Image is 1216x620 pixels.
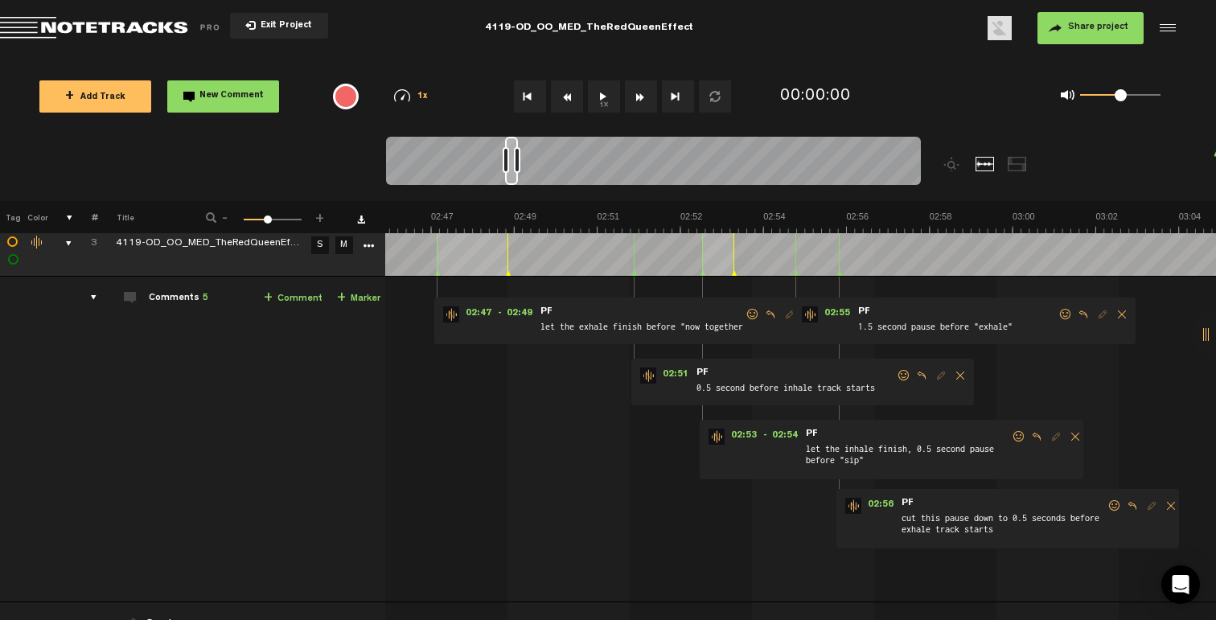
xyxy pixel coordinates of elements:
img: ACg8ocLu3IjZ0q4g3Sv-67rBggf13R-7caSq40_txJsJBEcwv2RmFg=s96-c [988,16,1012,40]
td: comments, stamps & drawings [47,211,72,277]
img: speedometer.svg [394,89,410,102]
span: 1.5 second pause before "exhale" [857,319,1058,337]
span: Reply to comment [1123,500,1142,511]
span: Exit Project [256,22,312,31]
a: More [360,237,376,252]
div: Click to edit the title [116,236,325,253]
span: 02:55 [818,306,857,322]
img: star-track.png [443,306,459,322]
button: Exit Project [230,13,328,39]
span: PF [900,498,915,509]
span: Edit comment [780,309,799,320]
span: 02:47 [459,306,498,322]
div: 1x [373,89,450,103]
span: + [314,211,327,220]
span: New Comment [199,92,264,101]
span: PF [804,429,820,440]
span: Delete comment [951,370,970,381]
span: 1x [417,92,429,101]
span: let the exhale finish before "now together [539,319,745,337]
span: - 02:49 [498,306,539,322]
button: Loop [699,80,731,113]
span: + [264,292,273,305]
button: Fast Forward [625,80,657,113]
div: Click to change the order number [75,236,100,252]
button: Go to end [662,80,694,113]
a: M [335,236,353,254]
span: PF [857,306,872,318]
img: star-track.png [845,498,861,514]
span: Reply to comment [912,370,931,381]
img: star-track.png [802,306,818,322]
span: 02:56 [861,498,900,514]
div: Change the color of the waveform [26,236,50,250]
span: + [337,292,346,305]
span: Delete comment [1161,500,1181,511]
span: cut this pause down to 0.5 seconds before exhale track starts [900,511,1107,541]
a: Marker [337,289,380,308]
span: Delete comment [1066,431,1085,442]
div: comments [75,289,100,306]
button: Rewind [551,80,583,113]
span: - [219,211,232,220]
span: Reply to comment [1074,309,1093,320]
span: 0.5 second before inhale track starts [695,380,896,398]
th: # [73,201,98,233]
button: New Comment [167,80,279,113]
span: Add Track [65,93,125,102]
button: +Add Track [39,80,151,113]
div: 00:00:00 [780,85,851,109]
div: {{ tooltip_message }} [333,84,359,109]
span: 02:53 [725,429,763,445]
span: + [65,90,74,103]
img: star-track.png [709,429,725,445]
span: 02:51 [656,367,695,384]
div: comments, stamps & drawings [50,236,75,252]
a: Download comments [357,216,365,224]
a: S [311,236,329,254]
span: PF [695,367,710,379]
td: Change the color of the waveform [23,211,47,277]
td: Click to edit the title 4119-OD_OO_MED_TheRedQueenEffect_Mix_v3 [97,211,306,277]
span: Reply to comment [761,309,780,320]
a: Comment [264,289,322,308]
span: Reply to comment [1027,431,1046,442]
span: - 02:54 [763,429,804,445]
span: Delete comment [1112,309,1132,320]
span: Share project [1068,23,1128,32]
span: PF [539,306,554,318]
div: Comments [149,292,208,306]
button: Share project [1037,12,1144,44]
td: Click to change the order number 3 [72,211,97,277]
span: Edit comment [1142,500,1161,511]
button: 1x [588,80,620,113]
span: 5 [203,294,208,303]
th: Color [24,201,48,233]
span: Edit comment [1046,431,1066,442]
span: Edit comment [1093,309,1112,320]
span: Edit comment [931,370,951,381]
img: star-track.png [640,367,656,384]
td: comments [72,277,97,602]
span: let the inhale finish, 0.5 second pause before "sip" [804,441,1011,472]
div: Open Intercom Messenger [1161,565,1200,604]
th: Title [98,201,184,233]
button: Go to beginning [514,80,546,113]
